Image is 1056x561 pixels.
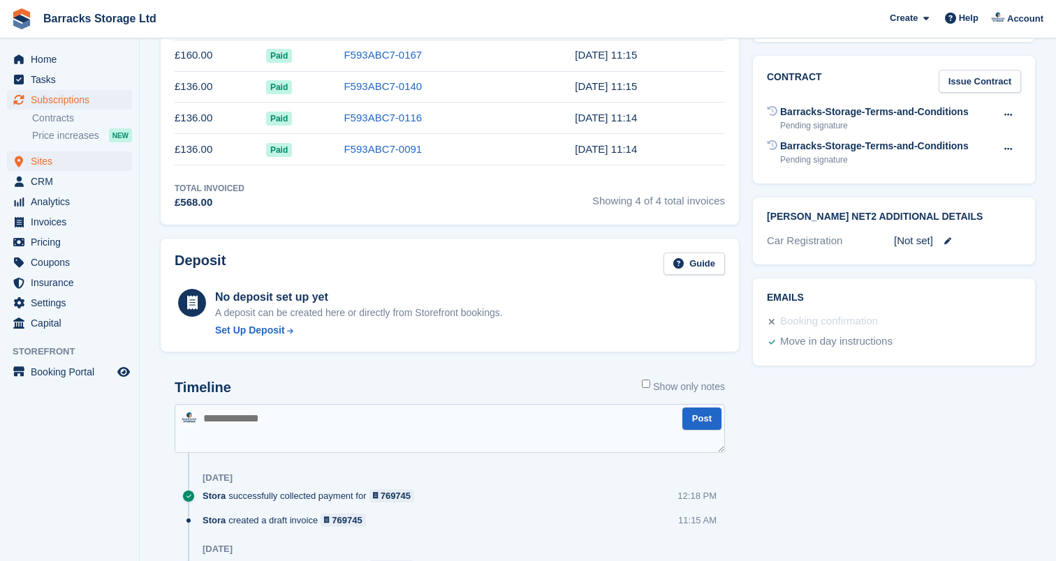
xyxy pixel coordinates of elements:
a: F593ABC7-0091 [344,143,422,155]
td: £136.00 [175,103,266,134]
a: Price increases NEW [32,128,132,143]
div: £568.00 [175,195,244,211]
div: [DATE] [203,544,233,555]
td: £160.00 [175,40,266,71]
span: Invoices [31,212,115,232]
span: Paid [266,80,292,94]
h2: Contract [767,70,822,93]
div: Move in day instructions [780,334,893,350]
time: 2025-07-30 10:15:28 UTC [575,80,637,92]
h2: Timeline [175,380,231,396]
p: A deposit can be created here or directly from Storefront bookings. [215,306,503,320]
a: menu [7,232,132,252]
div: Set Up Deposit [215,323,285,338]
a: menu [7,90,132,110]
td: £136.00 [175,134,266,165]
span: Stora [203,514,226,527]
div: Total Invoiced [175,182,244,195]
a: Contracts [32,112,132,125]
label: Show only notes [642,380,725,394]
h2: Emails [767,292,1021,304]
a: menu [7,151,132,171]
a: menu [7,273,132,292]
div: [Not set] [894,233,1021,249]
a: menu [7,212,132,232]
a: Set Up Deposit [215,323,503,338]
a: menu [7,253,132,272]
span: Create [890,11,918,25]
h2: Deposit [175,253,226,276]
span: Capital [31,313,115,333]
span: Paid [266,143,292,157]
span: Home [31,50,115,69]
span: Sites [31,151,115,171]
a: Preview store [115,364,132,380]
img: stora-icon-8386f47178a22dfd0bd8f6a31ec36ba5ce8667c1dd55bd0f319d3a0aa187defe.svg [11,8,32,29]
span: Subscriptions [31,90,115,110]
span: Analytics [31,192,115,211]
span: Insurance [31,273,115,292]
a: F593ABC7-0167 [344,49,422,61]
div: Pending signature [780,154,969,166]
a: menu [7,313,132,333]
div: created a draft invoice [203,514,373,527]
h2: [PERSON_NAME] Net2 Additional Details [767,211,1021,223]
span: Pricing [31,232,115,252]
span: Coupons [31,253,115,272]
div: Pending signature [780,119,969,132]
span: Tasks [31,70,115,89]
div: 11:15 AM [678,514,717,527]
a: F593ABC7-0140 [344,80,422,92]
span: Paid [266,49,292,63]
span: Help [959,11,978,25]
div: successfully collected payment for [203,489,421,502]
span: Price increases [32,129,99,142]
a: Barracks Storage Ltd [38,7,162,30]
span: Settings [31,293,115,313]
div: Booking confirmation [780,313,878,330]
span: Account [1007,12,1043,26]
div: No deposit set up yet [215,289,503,306]
time: 2025-06-30 10:14:57 UTC [575,112,637,124]
button: Post [682,407,721,431]
a: F593ABC7-0116 [344,112,422,124]
span: Storefront [13,345,139,359]
span: Stora [203,489,226,502]
img: Jack Ward [991,11,1005,25]
a: Issue Contract [939,70,1021,93]
div: 12:18 PM [677,489,717,502]
div: 769745 [381,489,411,502]
a: Guide [663,253,725,276]
time: 2025-08-30 10:15:24 UTC [575,49,637,61]
span: Booking Portal [31,362,115,382]
a: 769745 [369,489,415,502]
div: [DATE] [203,472,233,484]
a: 769745 [321,514,366,527]
a: menu [7,192,132,211]
a: menu [7,50,132,69]
a: menu [7,70,132,89]
span: Showing 4 of 4 total invoices [592,182,725,211]
div: NEW [109,128,132,142]
div: Barracks-Storage-Terms-and-Conditions [780,139,969,154]
a: menu [7,293,132,313]
td: £136.00 [175,71,266,103]
a: menu [7,362,132,382]
div: 769745 [332,514,362,527]
span: Paid [266,112,292,126]
input: Show only notes [642,380,650,388]
div: Barracks-Storage-Terms-and-Conditions [780,105,969,119]
div: Car Registration [767,233,894,249]
span: CRM [31,172,115,191]
time: 2025-05-30 10:14:37 UTC [575,143,637,155]
a: menu [7,172,132,191]
img: Jack Ward [182,411,197,426]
